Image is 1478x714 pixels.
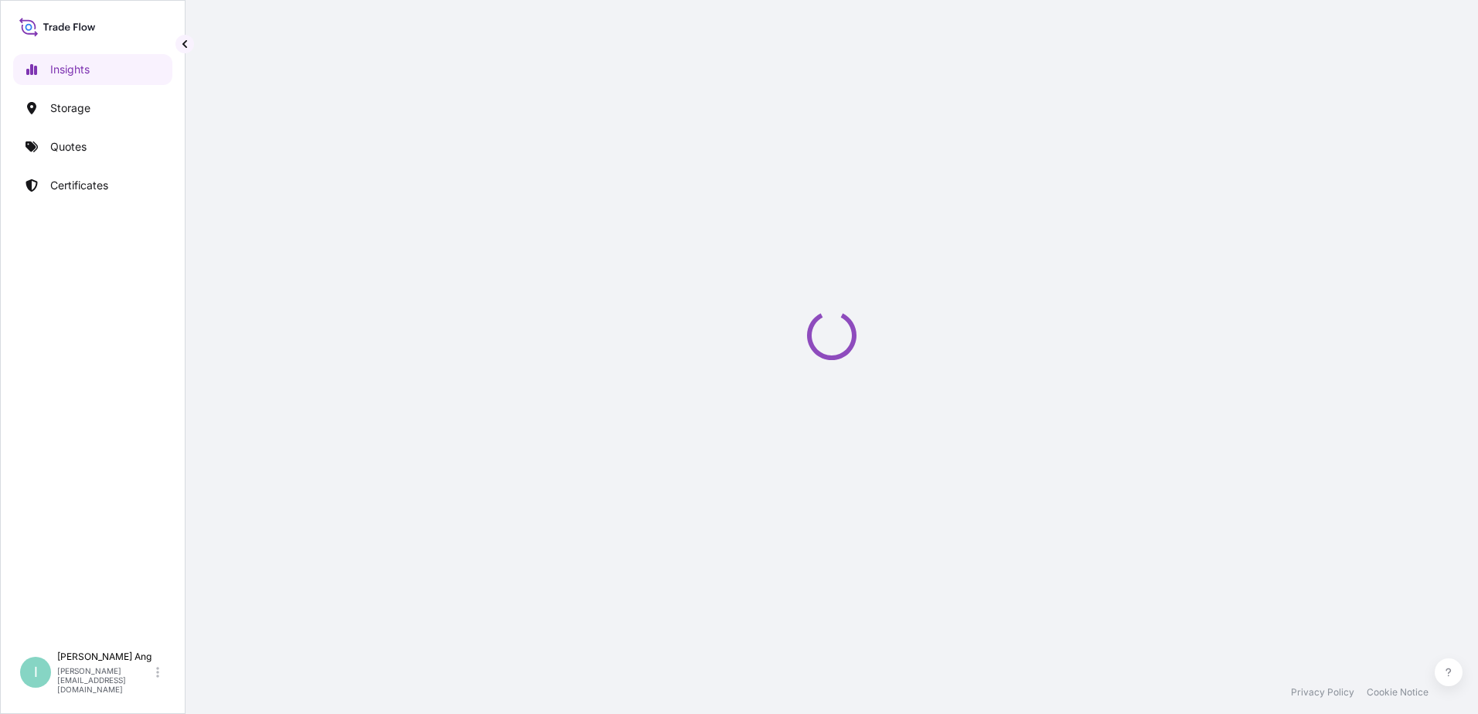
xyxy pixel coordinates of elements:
[57,666,153,694] p: [PERSON_NAME][EMAIL_ADDRESS][DOMAIN_NAME]
[13,170,172,201] a: Certificates
[1367,686,1429,699] a: Cookie Notice
[13,54,172,85] a: Insights
[57,651,153,663] p: [PERSON_NAME] Ang
[50,62,90,77] p: Insights
[1291,686,1354,699] a: Privacy Policy
[34,665,38,680] span: I
[50,100,90,116] p: Storage
[50,178,108,193] p: Certificates
[50,139,87,155] p: Quotes
[13,131,172,162] a: Quotes
[13,93,172,124] a: Storage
